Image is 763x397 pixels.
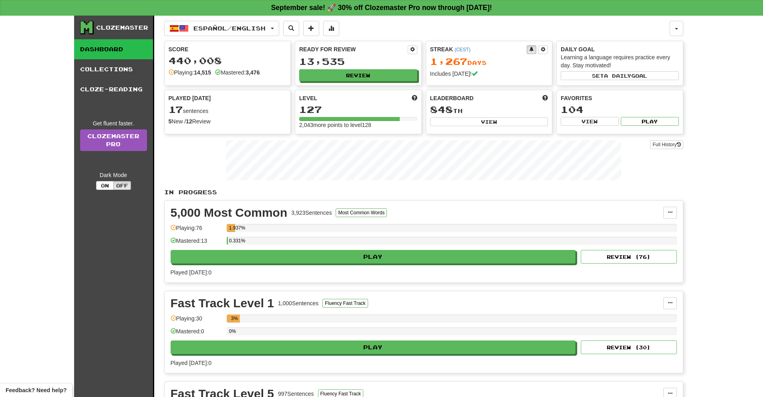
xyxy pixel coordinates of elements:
span: Played [DATE] [169,94,211,102]
a: Collections [74,59,153,79]
p: In Progress [164,188,683,196]
div: Learning a language requires practice every day. Stay motivated! [561,53,679,69]
button: Most Common Words [336,208,387,217]
span: a daily [604,73,631,79]
span: 848 [430,104,453,115]
div: Score [169,45,287,53]
div: 3,923 Sentences [291,209,332,217]
span: Leaderboard [430,94,474,102]
div: Day s [430,56,548,67]
div: 5,000 Most Common [171,207,288,219]
a: Dashboard [74,39,153,59]
button: Review (76) [581,250,677,264]
div: Streak [430,45,527,53]
div: Mastered: 13 [171,237,223,250]
button: Review [299,69,417,81]
button: Seta dailygoal [561,71,679,80]
div: Mastered: [215,69,260,77]
button: Full History [650,140,683,149]
div: 13,535 [299,56,417,67]
span: Level [299,94,317,102]
button: View [430,117,548,126]
div: Get fluent faster. [80,119,147,127]
div: Ready for Review [299,45,408,53]
span: 1,267 [430,56,467,67]
div: 440,008 [169,56,287,66]
a: Cloze-Reading [74,79,153,99]
div: 1,000 Sentences [278,299,318,307]
div: 2,043 more points to level 128 [299,121,417,129]
strong: 14,515 [194,69,211,76]
div: Fast Track Level 1 [171,297,274,309]
div: Includes [DATE]! [430,70,548,78]
span: 17 [169,104,183,115]
div: New / Review [169,117,287,125]
div: Clozemaster [96,24,148,32]
span: This week in points, UTC [542,94,548,102]
div: Playing: [169,69,211,77]
button: Play [171,341,576,354]
strong: 12 [186,118,192,125]
span: Español / English [193,25,266,32]
div: 3% [229,314,240,322]
span: Score more points to level up [412,94,417,102]
strong: September sale! 🚀 30% off Clozemaster Pro now through [DATE]! [271,4,492,12]
button: View [561,117,619,126]
button: Español/English [164,21,279,36]
button: More stats [323,21,339,36]
button: Play [171,250,576,264]
div: sentences [169,105,287,115]
div: Mastered: 0 [171,327,223,341]
button: On [96,181,114,190]
button: Search sentences [283,21,299,36]
a: (CEST) [455,47,471,52]
div: 104 [561,105,679,115]
div: Daily Goal [561,45,679,53]
span: Played [DATE]: 0 [171,269,211,276]
button: Play [621,117,679,126]
div: Playing: 76 [171,224,223,237]
button: Off [113,181,131,190]
strong: 5 [169,118,172,125]
div: 127 [299,105,417,115]
span: Open feedback widget [6,386,66,394]
div: Dark Mode [80,171,147,179]
div: Favorites [561,94,679,102]
button: Fluency Fast Track [322,299,368,308]
a: ClozemasterPro [80,129,147,151]
span: Played [DATE]: 0 [171,360,211,366]
div: 1.937% [229,224,236,232]
button: Add sentence to collection [303,21,319,36]
button: Review (30) [581,341,677,354]
strong: 3,476 [246,69,260,76]
div: th [430,105,548,115]
div: Playing: 30 [171,314,223,328]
